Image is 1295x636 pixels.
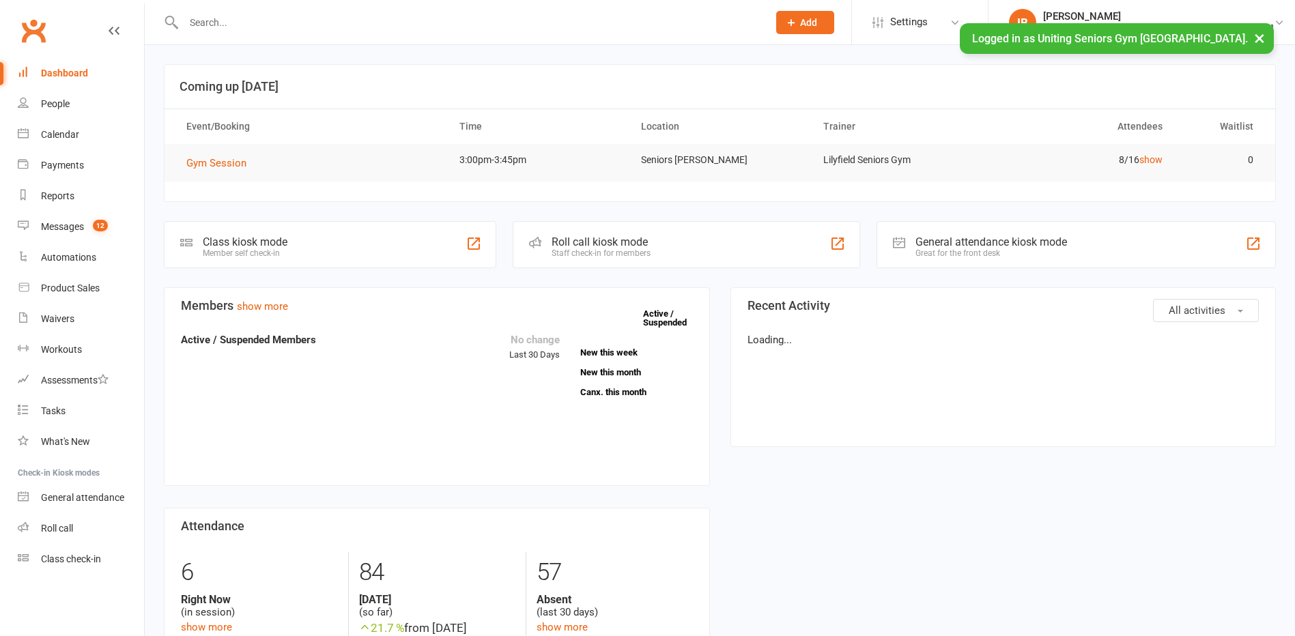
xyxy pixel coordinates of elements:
a: show more [537,621,588,633]
div: Workouts [41,344,82,355]
a: Waivers [18,304,144,334]
span: Gym Session [186,157,246,169]
a: General attendance kiosk mode [18,482,144,513]
th: Event/Booking [174,109,447,144]
a: Workouts [18,334,144,365]
button: Gym Session [186,155,256,171]
a: Tasks [18,396,144,427]
a: Automations [18,242,144,273]
a: New this week [580,348,693,357]
div: No change [509,332,560,348]
span: Settings [890,7,928,38]
a: Active / Suspended [643,299,703,337]
div: (so far) [359,593,515,619]
span: 12 [93,220,108,231]
p: Loading... [748,332,1260,348]
div: (in session) [181,593,338,619]
div: People [41,98,70,109]
div: General attendance [41,492,124,503]
a: New this month [580,368,693,377]
a: Product Sales [18,273,144,304]
td: Lilyfield Seniors Gym [811,144,993,176]
div: Roll call [41,523,73,534]
a: show more [181,621,232,633]
div: Roll call kiosk mode [552,235,651,248]
button: × [1247,23,1272,53]
a: Assessments [18,365,144,396]
a: Roll call [18,513,144,544]
div: Great for the front desk [915,248,1067,258]
a: Clubworx [16,14,51,48]
span: All activities [1169,304,1225,317]
div: IB [1009,9,1036,36]
button: All activities [1153,299,1259,322]
div: Messages [41,221,84,232]
a: Messages 12 [18,212,144,242]
td: Seniors [PERSON_NAME] [629,144,810,176]
div: Uniting Seniors [PERSON_NAME][GEOGRAPHIC_DATA] [1043,23,1274,35]
h3: Recent Activity [748,299,1260,313]
a: show [1139,154,1163,165]
div: Product Sales [41,283,100,293]
td: 8/16 [993,144,1174,176]
div: Tasks [41,405,66,416]
input: Search... [180,13,758,32]
a: Dashboard [18,58,144,89]
button: Add [776,11,834,34]
a: Reports [18,181,144,212]
h3: Attendance [181,519,693,533]
div: Calendar [41,129,79,140]
th: Location [629,109,810,144]
h3: Coming up [DATE] [180,80,1260,93]
div: 57 [537,552,693,593]
div: Dashboard [41,68,88,78]
div: 84 [359,552,515,593]
strong: [DATE] [359,593,515,606]
a: People [18,89,144,119]
a: Canx. this month [580,388,693,396]
div: Payments [41,160,84,171]
a: What's New [18,427,144,457]
th: Waitlist [1175,109,1266,144]
div: 6 [181,552,338,593]
th: Trainer [811,109,993,144]
td: 3:00pm-3:45pm [447,144,629,176]
td: 0 [1175,144,1266,176]
div: Class check-in [41,553,101,564]
div: Member self check-in [203,248,287,258]
strong: Active / Suspended Members [181,334,316,346]
th: Time [447,109,629,144]
div: What's New [41,436,90,447]
div: (last 30 days) [537,593,693,619]
th: Attendees [993,109,1174,144]
div: Last 30 Days [509,332,560,362]
div: Class kiosk mode [203,235,287,248]
strong: Absent [537,593,693,606]
div: General attendance kiosk mode [915,235,1067,248]
div: Automations [41,252,96,263]
div: Reports [41,190,74,201]
div: Staff check-in for members [552,248,651,258]
a: show more [237,300,288,313]
a: Calendar [18,119,144,150]
div: [PERSON_NAME] [1043,10,1274,23]
h3: Members [181,299,693,313]
a: Payments [18,150,144,181]
span: Logged in as Uniting Seniors Gym [GEOGRAPHIC_DATA]. [972,32,1248,45]
span: Add [800,17,817,28]
div: Waivers [41,313,74,324]
a: Class kiosk mode [18,544,144,575]
strong: Right Now [181,593,338,606]
span: 21.7 % [359,621,404,635]
div: Assessments [41,375,109,386]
